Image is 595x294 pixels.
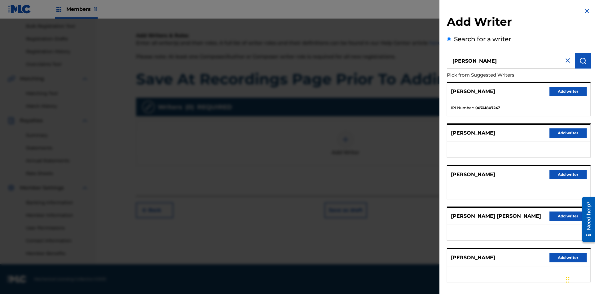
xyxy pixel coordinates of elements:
[549,87,587,96] button: Add writer
[7,5,31,14] img: MLC Logo
[447,15,591,31] h2: Add Writer
[55,6,63,13] img: Top Rightsholders
[549,253,587,262] button: Add writer
[94,6,98,12] span: 11
[549,128,587,138] button: Add writer
[549,170,587,179] button: Add writer
[579,57,587,65] img: Search Works
[564,264,595,294] iframe: Chat Widget
[475,105,500,111] strong: 00741807247
[451,88,495,95] p: [PERSON_NAME]
[451,171,495,178] p: [PERSON_NAME]
[549,212,587,221] button: Add writer
[451,105,474,111] span: IPI Number :
[564,57,571,64] img: close
[447,69,555,82] p: Pick from Suggested Writers
[447,53,575,69] input: Search writer's name or IPI Number
[451,212,541,220] p: [PERSON_NAME] [PERSON_NAME]
[66,6,98,13] span: Members
[451,254,495,261] p: [PERSON_NAME]
[451,129,495,137] p: [PERSON_NAME]
[578,194,595,245] iframe: Resource Center
[566,270,570,289] div: Drag
[454,35,511,43] label: Search for a writer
